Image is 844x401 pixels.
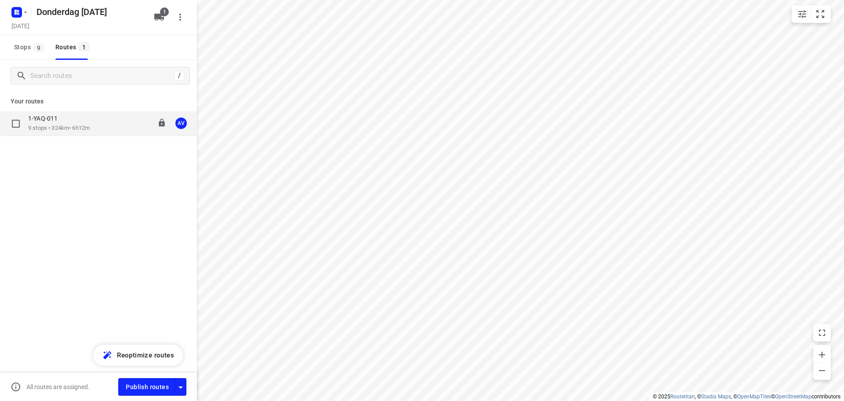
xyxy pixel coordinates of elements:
p: 9 stops • 324km • 6h12m [28,124,90,132]
h5: Donderdag 25 September [33,5,147,19]
div: / [175,71,184,81]
span: Reoptimize routes [117,349,174,361]
span: Stops [14,42,47,53]
div: Driver app settings [175,381,186,392]
p: All routes are assigned. [26,383,90,390]
span: 9 [33,43,44,52]
a: OpenMapTiles [737,394,771,400]
div: small contained button group [792,5,831,23]
input: Search routes [30,69,175,83]
button: Reoptimize routes [93,345,183,366]
h5: Project date [8,21,33,31]
button: Fit zoom [811,5,829,23]
button: 1 [150,8,168,26]
div: AV [175,118,187,129]
a: OpenStreetMap [775,394,811,400]
span: Publish routes [126,382,169,393]
span: 1 [79,42,89,51]
span: Select [7,115,25,132]
div: Routes [55,42,92,53]
button: Lock route [157,118,166,129]
p: Your routes [11,97,186,106]
a: Routetitan [670,394,695,400]
button: Map settings [793,5,811,23]
button: AV [172,114,190,132]
p: 1-YAQ-011 [28,114,63,122]
a: Stadia Maps [701,394,731,400]
li: © 2025 , © , © © contributors [653,394,840,400]
span: 1 [160,7,169,16]
button: Publish routes [118,378,175,395]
